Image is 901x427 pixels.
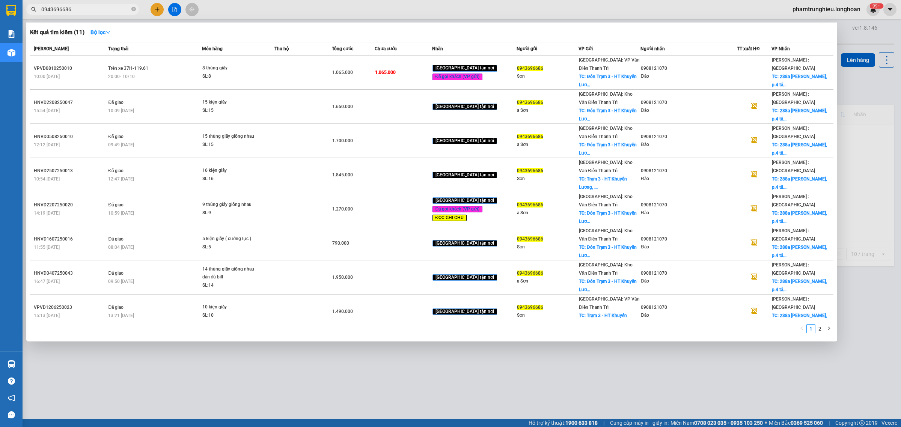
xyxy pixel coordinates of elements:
span: 12:47 [DATE] [108,176,134,182]
span: 1.650.000 [332,104,353,109]
span: close-circle [131,6,136,13]
div: 14 thùng giấy giống nhau dán đủ bill [202,265,259,281]
li: Next Page [824,324,833,333]
div: 0908121070 [641,167,737,175]
div: HNVD2207250020 [34,201,106,209]
span: TC: Trạm 3 - HT Khuyến Lương,... [579,313,627,326]
div: a Sơn [517,107,578,114]
a: 1 [807,325,815,333]
div: Đào [641,107,737,114]
span: TC: 288a [PERSON_NAME], p.4 tâ... [772,176,827,190]
div: Sơn [517,311,578,319]
span: [GEOGRAPHIC_DATA]: VP Văn Điển Thanh Trì [579,296,640,310]
div: HNVD2208250047 [34,99,106,107]
span: 12:12 [DATE] [34,142,60,147]
div: Đào [641,277,737,285]
span: TC: 288a [PERSON_NAME], p.4 tâ... [772,74,827,87]
div: SL: 15 [202,107,259,115]
span: 14:19 [DATE] [34,210,60,216]
div: a Sơn [517,277,578,285]
span: TC: 288a [PERSON_NAME], p.4 tâ... [772,279,827,292]
span: Đã giao [108,168,124,173]
div: HNVD1607250016 [34,235,106,243]
span: [PERSON_NAME] : [GEOGRAPHIC_DATA] [772,296,815,310]
span: 10:59 [DATE] [108,210,134,216]
div: 10 kiện giấy [202,303,259,311]
span: [GEOGRAPHIC_DATA] tận nơi [432,274,497,281]
img: solution-icon [8,30,15,38]
div: 8 thùng giấy [202,64,259,72]
span: 20:00 - 10/10 [108,74,135,79]
span: 0943696686 [517,168,543,173]
span: VP Nhận [771,46,790,51]
span: 11:55 [DATE] [34,245,60,250]
span: [GEOGRAPHIC_DATA] tận nơi [432,240,497,247]
span: notification [8,394,15,401]
div: Đào [641,311,737,319]
span: Chưa cước [375,46,397,51]
span: Người nhận [640,46,665,51]
span: down [105,30,111,35]
span: 0943696686 [517,271,543,276]
span: TC: 288a [PERSON_NAME], p.4 tâ... [772,142,827,156]
span: right [827,326,831,331]
img: logo-vxr [6,5,16,16]
span: 0943696686 [517,236,543,242]
input: Tìm tên, số ĐT hoặc mã đơn [41,5,130,14]
li: 2 [815,324,824,333]
span: Đã giao [108,271,124,276]
span: [GEOGRAPHIC_DATA]: Kho Văn Điển Thanh Trì [579,126,633,139]
div: 5 kiện giấy ( cường lực ) [202,235,259,243]
span: Đã gọi khách (VP gửi) [432,74,483,80]
span: message [8,411,15,418]
span: Thu hộ [274,46,289,51]
span: Người gửi [517,46,537,51]
span: Đã giao [108,100,124,105]
a: 2 [816,325,824,333]
span: Trên xe 37H-119.61 [108,66,148,71]
span: 15:54 [DATE] [34,108,60,113]
span: [GEOGRAPHIC_DATA]: Kho Văn Điển Thanh Trì [579,92,633,105]
span: [GEOGRAPHIC_DATA] tận nơi [432,104,497,110]
span: 790.000 [332,241,349,246]
span: 1.845.000 [332,172,353,177]
strong: Bộ lọc [90,29,111,35]
div: 15 thùng giấy giống nhau [202,132,259,141]
span: 09:50 [DATE] [108,279,134,284]
div: SL: 15 [202,141,259,149]
div: HNVD2507250013 [34,167,106,175]
div: Đào [641,175,737,183]
span: left [800,326,804,331]
span: 1.490.000 [332,309,353,314]
span: 1.700.000 [332,138,353,143]
span: [GEOGRAPHIC_DATA] tận nơi [432,138,497,144]
div: SL: 10 [202,311,259,320]
div: 0908121070 [641,235,737,243]
span: 1.950.000 [332,275,353,280]
div: SL: 16 [202,175,259,183]
img: warehouse-icon [8,49,15,57]
div: a Sơn [517,209,578,217]
div: 0908121070 [641,65,737,72]
span: [PERSON_NAME] : [GEOGRAPHIC_DATA] [772,92,815,105]
div: 0908121070 [641,133,737,141]
span: question-circle [8,377,15,385]
span: Món hàng [202,46,223,51]
div: 0908121070 [641,269,737,277]
span: TC: Đón Trạm 3 - HT Khuyến Lươ... [579,245,637,258]
span: 0943696686 [517,134,543,139]
span: [PERSON_NAME] : [GEOGRAPHIC_DATA] [772,194,815,207]
div: SL: 5 [202,243,259,251]
div: VPVD0810250010 [34,65,106,72]
span: TC: 288a [PERSON_NAME], p.4 tâ... [772,313,827,326]
span: [PERSON_NAME] : [GEOGRAPHIC_DATA] [772,228,815,242]
span: 1.270.000 [332,206,353,212]
button: left [797,324,806,333]
span: [PERSON_NAME] : [GEOGRAPHIC_DATA] [772,126,815,139]
div: 0908121070 [641,304,737,311]
span: Trạng thái [108,46,128,51]
span: Tổng cước [332,46,353,51]
div: Đào [641,209,737,217]
div: 0908121070 [641,201,737,209]
div: 0908121070 [641,99,737,107]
